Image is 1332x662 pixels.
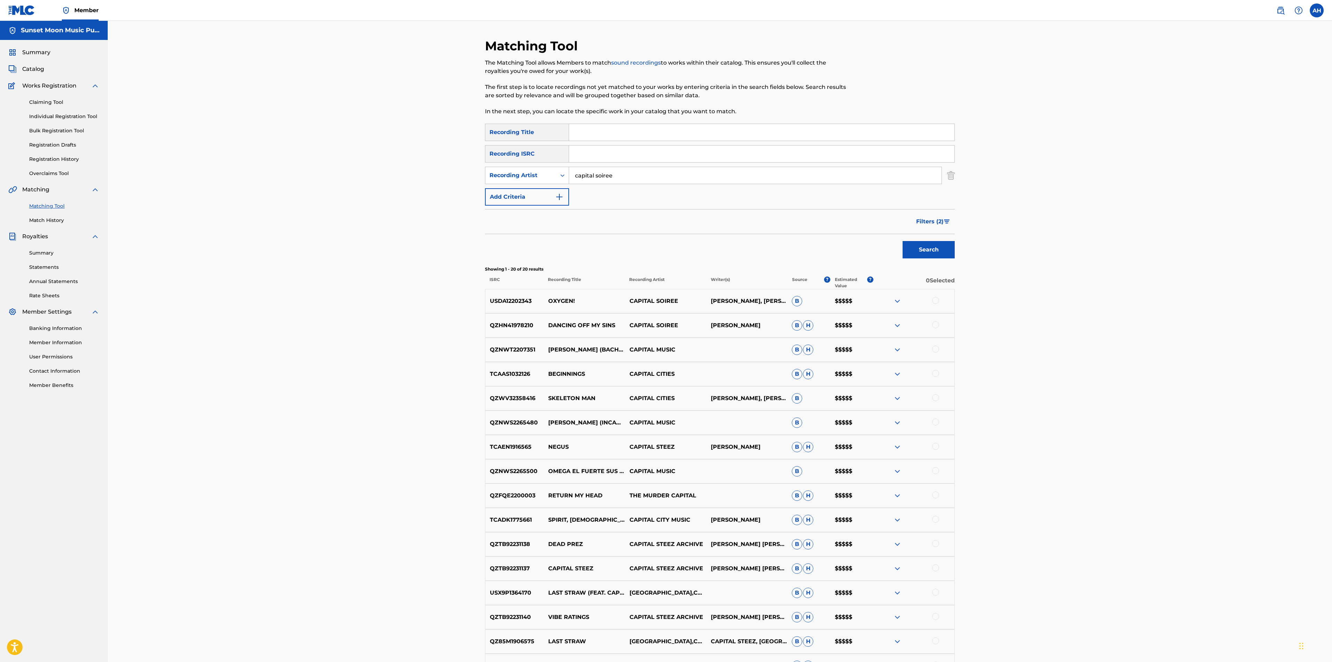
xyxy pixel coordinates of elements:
img: Royalties [8,232,17,241]
span: B [792,320,802,331]
img: Matching [8,185,17,194]
a: Member Information [29,339,99,346]
p: [PERSON_NAME] (BACHATA MIX) [544,346,625,354]
p: CAPITAL SOIREE [625,321,706,330]
p: $$$$$ [830,540,873,548]
img: expand [893,613,902,621]
img: expand [91,232,99,241]
span: H [803,515,813,525]
a: sound recordings [611,59,661,66]
p: QZFQE2200003 [485,491,544,500]
p: LAST STRAW (FEAT. CAPITAL [GEOGRAPHIC_DATA]) [544,589,625,597]
button: Add Criteria [485,188,569,206]
p: QZTB92231138 [485,540,544,548]
span: B [792,369,802,379]
a: Match History [29,217,99,224]
p: QZTB92231140 [485,613,544,621]
a: Contact Information [29,367,99,375]
img: MLC Logo [8,5,35,15]
p: USX9P1364170 [485,589,544,597]
p: CAPITAL STEEZ ARCHIVE [625,564,706,573]
p: [PERSON_NAME] (INCANSABLE POPURRI BACHATA VIEJAS) [544,419,625,427]
p: $$$$$ [830,370,873,378]
span: B [792,490,802,501]
span: Filters ( 2 ) [916,217,944,226]
p: 0 Selected [873,276,955,289]
img: Member Settings [8,308,17,316]
a: Banking Information [29,325,99,332]
p: $$$$$ [830,297,873,305]
a: Overclaims Tool [29,170,99,177]
span: Works Registration [22,82,76,90]
p: $$$$$ [830,589,873,597]
p: $$$$$ [830,346,873,354]
span: H [803,345,813,355]
a: CatalogCatalog [8,65,44,73]
p: CAPITAL CITIES [625,394,706,403]
h2: Matching Tool [485,38,581,54]
p: [PERSON_NAME] [706,443,787,451]
span: B [792,442,802,452]
p: [PERSON_NAME] [706,321,787,330]
span: ? [824,276,830,283]
p: CAPITAL STEEZ, [GEOGRAPHIC_DATA] [706,637,787,646]
span: B [792,588,802,598]
form: Search Form [485,124,955,262]
p: CAPITAL MUSIC [625,419,706,427]
div: Drag [1299,636,1304,656]
img: Summary [8,48,17,57]
p: TCADK1775661 [485,516,544,524]
span: H [803,490,813,501]
p: SPIRIT, [DEMOGRAPHIC_DATA] (LIVE) [544,516,625,524]
p: CAPITAL MUSIC [625,346,706,354]
a: Summary [29,249,99,257]
img: expand [91,185,99,194]
p: SKELETON MAN [544,394,625,403]
p: Recording Title [543,276,625,289]
span: H [803,563,813,574]
p: QZNWT2207351 [485,346,544,354]
span: B [792,296,802,306]
div: Help [1292,3,1306,17]
p: OMEGA EL FUERTE SUS MEJORES ÉXITOS [544,467,625,475]
img: expand [91,82,99,90]
a: Rate Sheets [29,292,99,299]
img: filter [944,220,950,224]
p: QZTB92231137 [485,564,544,573]
img: Works Registration [8,82,17,90]
div: Chat Widget [1297,629,1332,662]
img: expand [893,491,902,500]
p: ISRC [485,276,543,289]
p: DEAD PREZ [544,540,625,548]
img: expand [893,589,902,597]
img: Delete Criterion [947,167,955,184]
span: B [792,393,802,404]
span: H [803,320,813,331]
span: Member Settings [22,308,72,316]
p: QZ85M1906575 [485,637,544,646]
span: B [792,636,802,647]
p: [PERSON_NAME], [PERSON_NAME] [706,297,787,305]
a: Registration History [29,156,99,163]
p: QZNWS2265480 [485,419,544,427]
h5: Sunset Moon Music Publishing [21,26,99,34]
img: expand [893,467,902,475]
img: help [1294,6,1303,15]
img: expand [893,564,902,573]
p: The first step is to locate recordings not yet matched to your works by entering criteria in the ... [485,83,847,100]
img: expand [893,443,902,451]
p: VIBE RATINGS [544,613,625,621]
p: CAPITAL STEEZ [544,564,625,573]
p: QZHN41978210 [485,321,544,330]
span: B [792,466,802,477]
p: $$$$$ [830,394,873,403]
p: Estimated Value [835,276,867,289]
a: Member Benefits [29,382,99,389]
span: B [792,563,802,574]
img: expand [893,370,902,378]
div: Recording Artist [490,171,552,180]
img: expand [893,540,902,548]
span: Matching [22,185,49,194]
p: NEGUS [544,443,625,451]
p: QZNWS2265500 [485,467,544,475]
